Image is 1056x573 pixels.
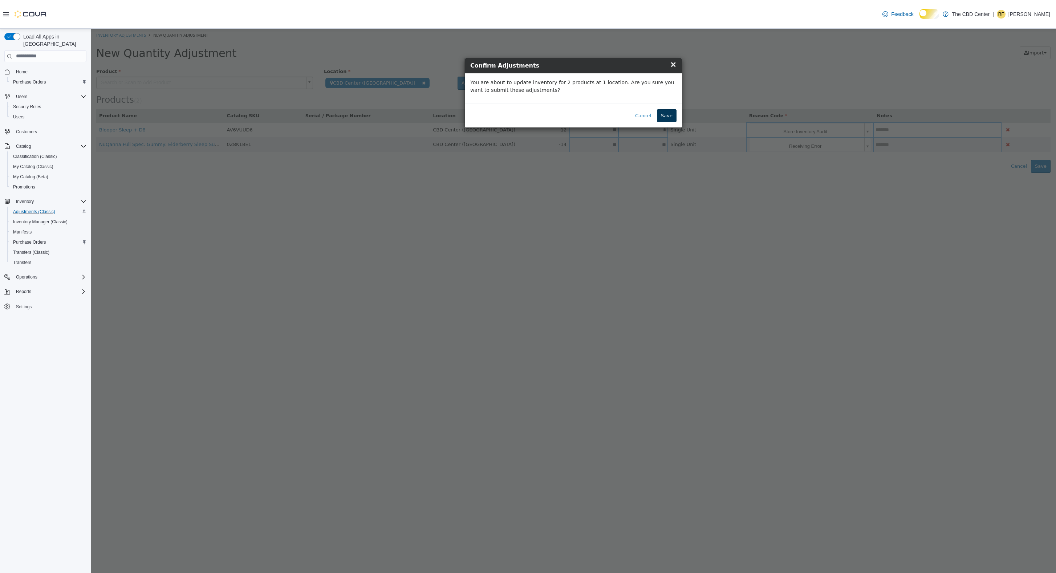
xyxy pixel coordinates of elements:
[10,218,86,226] span: Inventory Manager (Classic)
[997,10,1006,19] div: Rebecka Fregoso
[10,78,86,86] span: Purchase Orders
[10,162,86,171] span: My Catalog (Classic)
[16,274,37,280] span: Operations
[1,66,89,77] button: Home
[13,287,86,296] span: Reports
[7,102,89,112] button: Security Roles
[7,77,89,87] button: Purchase Orders
[13,114,24,120] span: Users
[1,92,89,102] button: Users
[10,183,86,191] span: Promotions
[10,102,44,111] a: Security Roles
[13,127,40,136] a: Customers
[7,227,89,237] button: Manifests
[10,248,86,257] span: Transfers (Classic)
[1,196,89,207] button: Inventory
[13,287,34,296] button: Reports
[540,81,564,94] button: Cancel
[13,164,53,170] span: My Catalog (Classic)
[10,258,86,267] span: Transfers
[10,78,49,86] a: Purchase Orders
[13,273,40,281] button: Operations
[992,10,994,19] p: |
[1,301,89,312] button: Settings
[16,129,37,135] span: Customers
[13,219,68,225] span: Inventory Manager (Classic)
[379,33,586,41] h4: Confirm Adjustments
[579,31,586,40] span: ×
[7,217,89,227] button: Inventory Manager (Classic)
[16,199,34,204] span: Inventory
[10,113,86,121] span: Users
[16,69,28,75] span: Home
[13,260,31,265] span: Transfers
[13,79,46,85] span: Purchase Orders
[10,152,86,161] span: Classification (Classic)
[13,142,34,151] button: Catalog
[10,207,86,216] span: Adjustments (Classic)
[15,11,47,18] img: Cova
[952,10,990,19] p: The CBD Center
[10,172,86,181] span: My Catalog (Beta)
[1008,10,1050,19] p: [PERSON_NAME]
[880,7,916,21] a: Feedback
[13,273,86,281] span: Operations
[20,33,86,48] span: Load All Apps in [GEOGRAPHIC_DATA]
[10,258,34,267] a: Transfers
[13,92,86,101] span: Users
[13,68,31,76] a: Home
[13,92,30,101] button: Users
[10,113,27,121] a: Users
[7,182,89,192] button: Promotions
[16,143,31,149] span: Catalog
[7,247,89,257] button: Transfers (Classic)
[1,272,89,282] button: Operations
[10,102,86,111] span: Security Roles
[10,152,60,161] a: Classification (Classic)
[10,207,58,216] a: Adjustments (Classic)
[4,64,86,331] nav: Complex example
[10,238,86,247] span: Purchase Orders
[13,229,32,235] span: Manifests
[13,209,55,215] span: Adjustments (Classic)
[10,228,86,236] span: Manifests
[998,10,1004,19] span: RF
[10,248,52,257] a: Transfers (Classic)
[13,174,48,180] span: My Catalog (Beta)
[7,207,89,217] button: Adjustments (Classic)
[13,302,86,311] span: Settings
[13,154,57,159] span: Classification (Classic)
[7,151,89,162] button: Classification (Classic)
[13,127,86,136] span: Customers
[13,197,37,206] button: Inventory
[13,197,86,206] span: Inventory
[13,67,86,76] span: Home
[7,162,89,172] button: My Catalog (Classic)
[7,257,89,268] button: Transfers
[566,81,586,94] button: Save
[379,50,586,65] p: You are about to update inventory for 2 products at 1 location. Are you sure you want to submit t...
[7,172,89,182] button: My Catalog (Beta)
[891,11,913,18] span: Feedback
[10,172,51,181] a: My Catalog (Beta)
[13,142,86,151] span: Catalog
[1,286,89,297] button: Reports
[10,218,70,226] a: Inventory Manager (Classic)
[16,304,32,310] span: Settings
[13,249,49,255] span: Transfers (Classic)
[10,183,38,191] a: Promotions
[919,9,939,19] input: Dark Mode
[7,112,89,122] button: Users
[10,238,49,247] a: Purchase Orders
[10,228,34,236] a: Manifests
[16,289,31,294] span: Reports
[13,302,34,311] a: Settings
[16,94,27,99] span: Users
[10,162,56,171] a: My Catalog (Classic)
[1,126,89,137] button: Customers
[7,237,89,247] button: Purchase Orders
[13,104,41,110] span: Security Roles
[13,239,46,245] span: Purchase Orders
[1,141,89,151] button: Catalog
